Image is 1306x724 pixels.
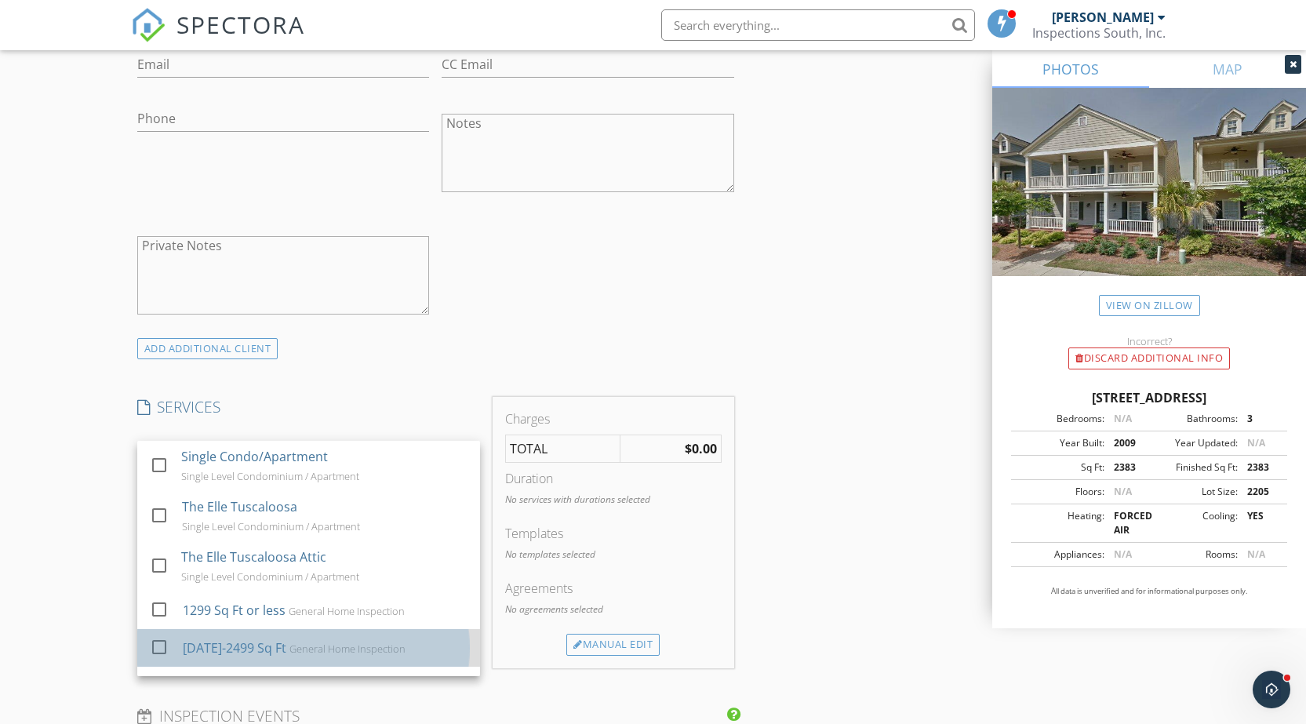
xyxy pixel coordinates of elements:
[505,435,620,463] td: TOTAL
[1104,509,1149,537] div: FORCED AIR
[505,409,722,428] div: Charges
[1068,347,1230,369] div: Discard Additional info
[181,447,328,466] div: Single Condo/Apartment
[137,397,480,417] h4: SERVICES
[181,520,359,533] div: Single Level Condominium / Apartment
[1011,586,1287,597] p: All data is unverified and for informational purposes only.
[1149,460,1238,475] div: Finished Sq Ft:
[1149,412,1238,426] div: Bathrooms:
[1016,485,1104,499] div: Floors:
[1032,25,1166,41] div: Inspections South, Inc.
[1016,412,1104,426] div: Bedrooms:
[1149,50,1306,88] a: MAP
[176,8,305,41] span: SPECTORA
[181,548,326,566] div: The Elle Tuscaloosa Attic
[131,8,166,42] img: The Best Home Inspection Software - Spectora
[1114,548,1132,561] span: N/A
[1016,436,1104,450] div: Year Built:
[137,338,278,359] div: ADD ADDITIONAL client
[1099,295,1200,316] a: View on Zillow
[182,639,286,657] div: [DATE]-2499 Sq Ft
[992,50,1149,88] a: PHOTOS
[1104,460,1149,475] div: 2383
[1149,436,1238,450] div: Year Updated:
[992,335,1306,347] div: Incorrect?
[181,570,359,583] div: Single Level Condominium / Apartment
[288,605,404,617] div: General Home Inspection
[1149,509,1238,537] div: Cooling:
[566,634,660,656] div: Manual Edit
[1016,509,1104,537] div: Heating:
[505,469,722,488] div: Duration
[1016,460,1104,475] div: Sq Ft:
[1016,548,1104,562] div: Appliances:
[661,9,975,41] input: Search everything...
[505,524,722,543] div: Templates
[131,21,305,54] a: SPECTORA
[1238,485,1282,499] div: 2205
[505,579,722,598] div: Agreements
[992,88,1306,314] img: streetview
[1238,412,1282,426] div: 3
[685,440,717,457] strong: $0.00
[505,548,722,562] p: No templates selected
[182,601,285,620] div: 1299 Sq Ft or less
[1104,436,1149,450] div: 2009
[1149,485,1238,499] div: Lot Size:
[1052,9,1154,25] div: [PERSON_NAME]
[289,642,405,655] div: General Home Inspection
[1238,460,1282,475] div: 2383
[1238,509,1282,537] div: YES
[1114,412,1132,425] span: N/A
[1149,548,1238,562] div: Rooms:
[505,493,722,507] p: No services with durations selected
[1247,436,1265,449] span: N/A
[1114,485,1132,498] span: N/A
[505,602,722,617] p: No agreements selected
[181,470,359,482] div: Single Level Condominium / Apartment
[1253,671,1290,708] iframe: Intercom live chat
[1011,388,1287,407] div: [STREET_ADDRESS]
[1247,548,1265,561] span: N/A
[181,497,296,516] div: The Elle Tuscaloosa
